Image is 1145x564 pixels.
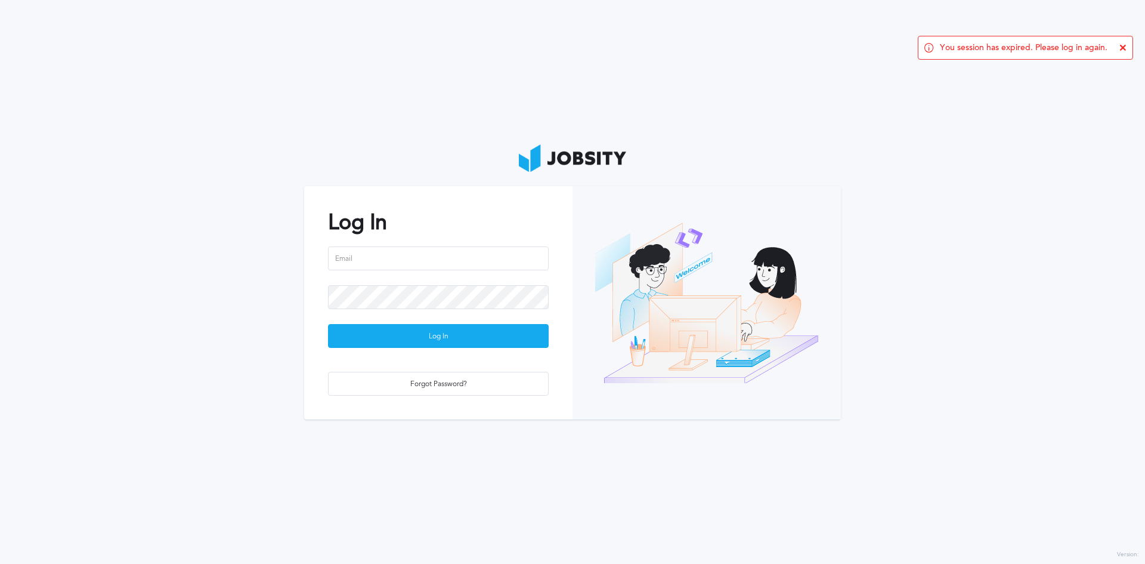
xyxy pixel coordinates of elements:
label: Version: [1117,551,1139,559]
h2: Log In [328,210,549,235]
div: Forgot Password? [329,372,548,396]
button: Log In [328,324,549,348]
span: You session has expired. Please log in again. [940,43,1107,53]
button: Forgot Password? [328,372,549,396]
div: Log In [329,325,548,349]
input: Email [328,246,549,270]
